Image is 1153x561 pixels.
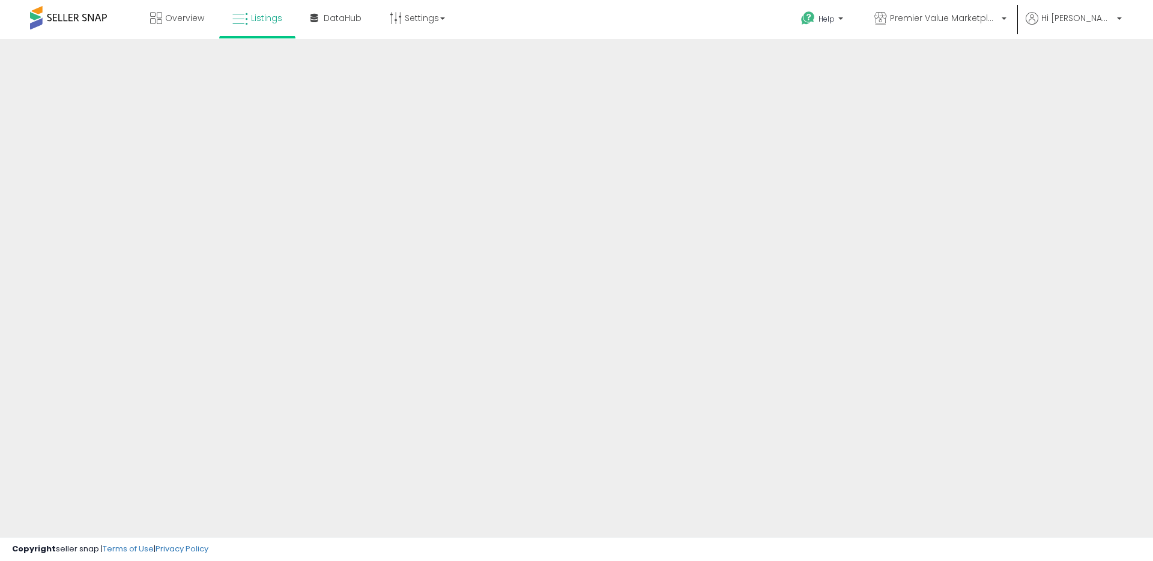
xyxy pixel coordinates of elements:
[1026,12,1122,39] a: Hi [PERSON_NAME]
[165,12,204,24] span: Overview
[791,2,855,39] a: Help
[324,12,362,24] span: DataHub
[251,12,282,24] span: Listings
[819,14,835,24] span: Help
[1041,12,1113,24] span: Hi [PERSON_NAME]
[800,11,816,26] i: Get Help
[890,12,998,24] span: Premier Value Marketplace LLC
